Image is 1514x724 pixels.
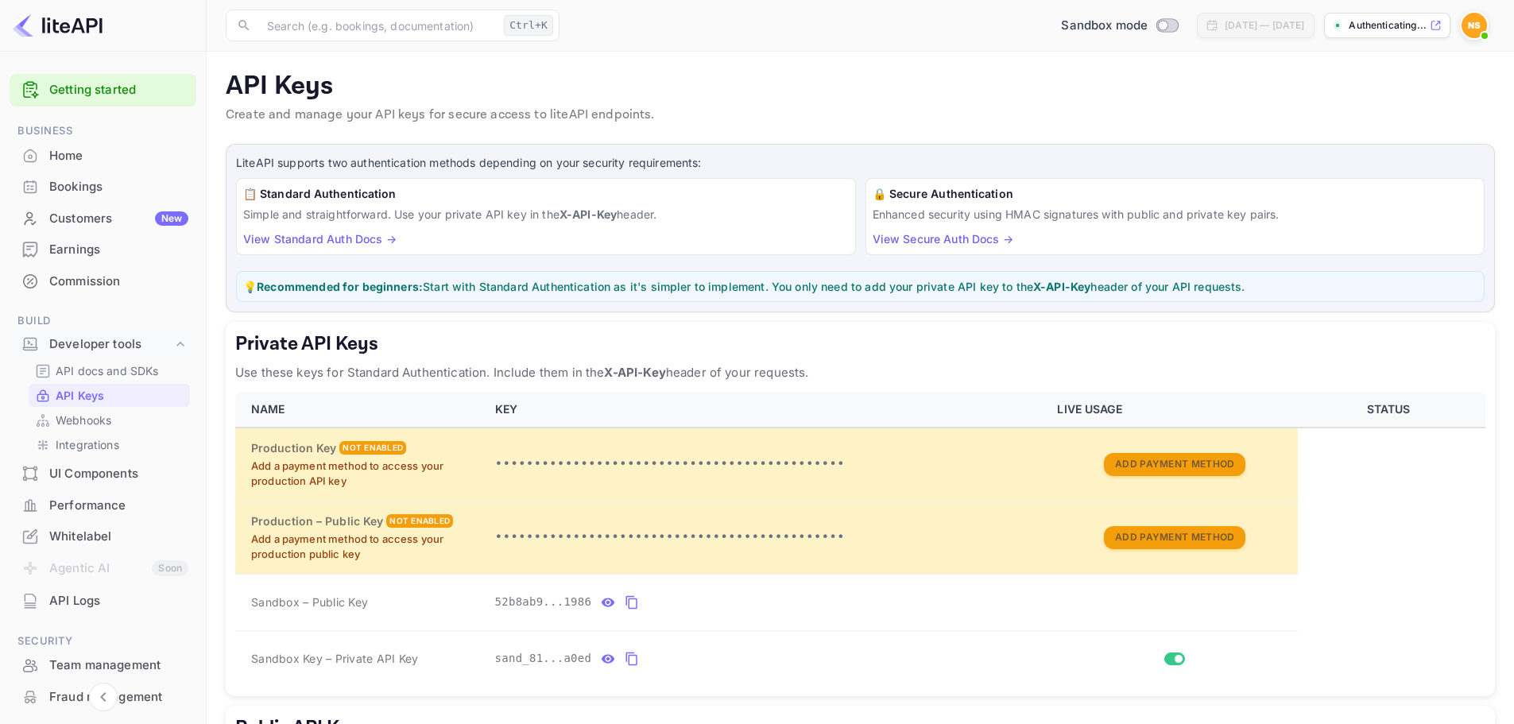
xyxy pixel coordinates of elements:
[235,331,1485,357] h5: Private API Keys
[155,211,188,226] div: New
[251,652,418,665] span: Sandbox Key – Private API Key
[35,436,184,453] a: Integrations
[49,273,188,291] div: Commission
[495,650,592,667] span: sand_81...a0ed
[236,154,1485,172] p: LiteAPI supports two authentication methods depending on your security requirements:
[235,392,486,428] th: NAME
[251,459,476,490] p: Add a payment method to access your production API key
[251,513,383,530] h6: Production – Public Key
[10,490,196,520] a: Performance
[243,278,1477,295] p: 💡 Start with Standard Authentication as it's simpler to implement. You only need to add your priv...
[10,141,196,172] div: Home
[49,592,188,610] div: API Logs
[10,650,196,679] a: Team management
[10,521,196,551] a: Whitelabel
[56,387,104,404] p: API Keys
[1225,18,1304,33] div: [DATE] — [DATE]
[1104,526,1245,549] button: Add Payment Method
[10,203,196,233] a: CustomersNew
[1061,17,1148,35] span: Sandbox mode
[1349,18,1427,33] p: Authenticating...
[604,365,665,380] strong: X-API-Key
[495,455,1039,474] p: •••••••••••••••••••••••••••••••••••••••••••••
[386,514,453,528] div: Not enabled
[10,331,196,358] div: Developer tools
[1197,13,1315,38] div: Click to change the date range period
[49,178,188,196] div: Bookings
[29,384,190,407] div: API Keys
[49,147,188,165] div: Home
[251,439,336,457] h6: Production Key
[49,688,188,707] div: Fraud management
[257,280,423,293] strong: Recommended for beginners:
[1462,13,1487,38] img: Nicolas Sery
[10,266,196,296] a: Commission
[873,232,1013,246] a: View Secure Auth Docs →
[10,312,196,330] span: Build
[1298,392,1485,428] th: STATUS
[49,656,188,675] div: Team management
[10,459,196,488] a: UI Components
[10,141,196,170] a: Home
[10,521,196,552] div: Whitelabel
[49,241,188,259] div: Earnings
[504,15,553,36] div: Ctrl+K
[10,234,196,265] div: Earnings
[1033,280,1090,293] strong: X-API-Key
[10,203,196,234] div: CustomersNew
[1104,529,1245,543] a: Add Payment Method
[226,71,1495,103] p: API Keys
[486,392,1048,428] th: KEY
[10,586,196,615] a: API Logs
[873,206,1478,223] p: Enhanced security using HMAC signatures with public and private key pairs.
[10,74,196,106] div: Getting started
[560,207,617,221] strong: X-API-Key
[1055,17,1184,35] div: Switch to Production mode
[1104,456,1245,470] a: Add Payment Method
[10,459,196,490] div: UI Components
[495,594,592,610] span: 52b8ab9...1986
[49,465,188,483] div: UI Components
[495,528,1039,547] p: •••••••••••••••••••••••••••••••••••••••••••••
[29,359,190,382] div: API docs and SDKs
[29,408,190,432] div: Webhooks
[226,106,1495,125] p: Create and manage your API keys for secure access to liteAPI endpoints.
[10,633,196,650] span: Security
[243,232,397,246] a: View Standard Auth Docs →
[49,497,188,515] div: Performance
[49,528,188,546] div: Whitelabel
[235,363,1485,382] p: Use these keys for Standard Authentication. Include them in the header of your requests.
[10,682,196,711] a: Fraud management
[56,412,111,428] p: Webhooks
[339,441,406,455] div: Not enabled
[10,122,196,140] span: Business
[1104,453,1245,476] button: Add Payment Method
[10,172,196,201] a: Bookings
[29,433,190,456] div: Integrations
[10,586,196,617] div: API Logs
[235,392,1485,687] table: private api keys table
[251,594,368,610] span: Sandbox – Public Key
[10,650,196,681] div: Team management
[10,490,196,521] div: Performance
[873,185,1478,203] h6: 🔒 Secure Authentication
[35,362,184,379] a: API docs and SDKs
[56,362,159,379] p: API docs and SDKs
[257,10,498,41] input: Search (e.g. bookings, documentation)
[243,206,849,223] p: Simple and straightforward. Use your private API key in the header.
[13,13,103,38] img: LiteAPI logo
[56,436,119,453] p: Integrations
[89,683,118,711] button: Collapse navigation
[49,210,188,228] div: Customers
[1047,392,1298,428] th: LIVE USAGE
[35,412,184,428] a: Webhooks
[10,234,196,264] a: Earnings
[10,682,196,713] div: Fraud management
[251,532,476,563] p: Add a payment method to access your production public key
[10,266,196,297] div: Commission
[49,335,172,354] div: Developer tools
[49,81,188,99] a: Getting started
[243,185,849,203] h6: 📋 Standard Authentication
[35,387,184,404] a: API Keys
[10,172,196,203] div: Bookings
